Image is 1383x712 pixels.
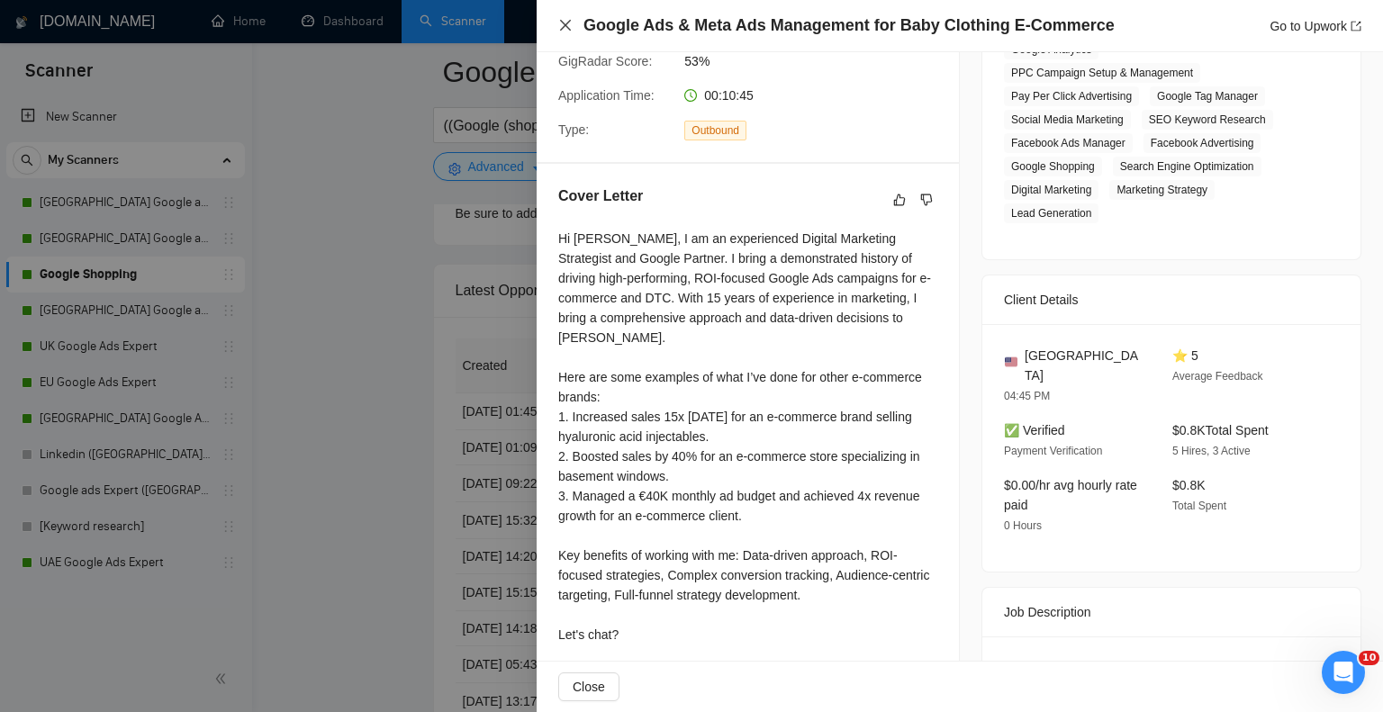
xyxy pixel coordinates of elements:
button: Close [558,672,619,701]
span: Social Media Marketing [1004,110,1131,130]
span: [GEOGRAPHIC_DATA] [1025,346,1143,385]
span: 53% [684,51,954,71]
span: 5 Hires, 3 Active [1172,445,1251,457]
span: Google Tag Manager [1150,86,1265,106]
button: Close [558,18,573,33]
span: GigRadar Score: [558,54,652,68]
img: 🇺🇸 [1005,356,1017,368]
span: Google Shopping [1004,157,1102,176]
span: Facebook Ads Manager [1004,133,1133,153]
span: export [1351,21,1361,32]
span: Facebook Advertising [1143,133,1261,153]
span: clock-circle [684,89,697,102]
iframe: Intercom live chat [1322,651,1365,694]
span: Digital Marketing [1004,180,1098,200]
span: Outbound [684,121,746,140]
span: like [893,193,906,207]
div: Hi [PERSON_NAME], I am an experienced Digital Marketing Strategist and Google Partner. I bring a ... [558,229,937,644]
span: close [558,18,573,32]
span: Lead Generation [1004,203,1098,223]
span: PPC Campaign Setup & Management [1004,63,1200,83]
span: 04:45 PM [1004,390,1050,402]
span: SEO Keyword Research [1142,110,1273,130]
button: like [889,189,910,211]
span: Search Engine Optimization [1113,157,1261,176]
div: Client Details [1004,275,1339,324]
span: Pay Per Click Advertising [1004,86,1139,106]
div: Job Description [1004,588,1339,636]
span: Type: [558,122,589,137]
h4: Google Ads & Meta Ads Management for Baby Clothing E-Commerce [583,14,1115,37]
span: ⭐ 5 [1172,348,1198,363]
span: $0.8K [1172,478,1206,492]
button: dislike [916,189,937,211]
span: 0 Hours [1004,519,1042,532]
span: Payment Verification [1004,445,1102,457]
span: Close [573,677,605,697]
span: Marketing Strategy [1109,180,1215,200]
a: Go to Upworkexport [1270,19,1361,33]
h5: Cover Letter [558,185,643,207]
span: $0.00/hr avg hourly rate paid [1004,478,1137,512]
span: 10 [1359,651,1379,665]
span: $0.8K Total Spent [1172,423,1269,437]
span: Average Feedback [1172,370,1263,383]
span: 00:10:45 [704,88,754,103]
span: ✅ Verified [1004,423,1065,437]
span: Application Time: [558,88,655,103]
span: Total Spent [1172,500,1226,512]
span: dislike [920,193,933,207]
